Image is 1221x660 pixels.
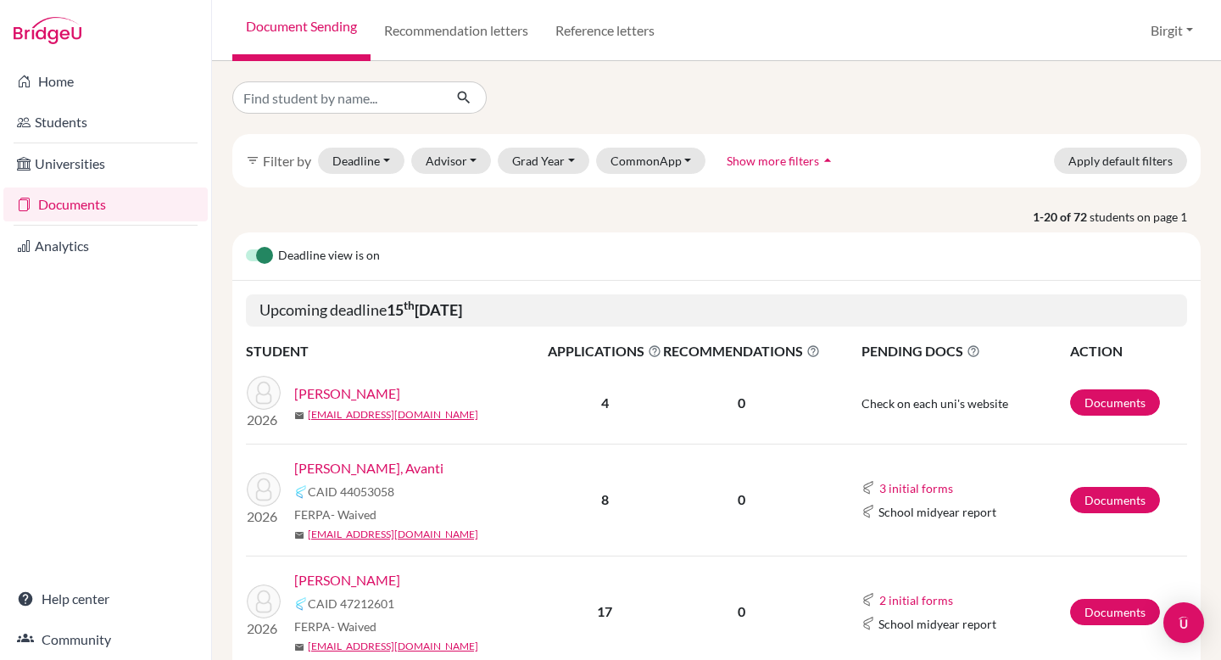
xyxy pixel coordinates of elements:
[861,617,875,630] img: Common App logo
[3,147,208,181] a: Universities
[331,507,376,522] span: - Waived
[878,615,996,633] span: School midyear report
[1163,602,1204,643] div: Open Intercom Messenger
[294,485,308,499] img: Common App logo
[294,383,400,404] a: [PERSON_NAME]
[861,593,875,607] img: Common App logo
[294,506,376,523] span: FERPA
[308,527,478,542] a: [EMAIL_ADDRESS][DOMAIN_NAME]
[1143,14,1201,47] button: Birgit
[411,148,492,174] button: Advisor
[308,483,394,501] span: CAID 44053058
[294,597,308,611] img: Common App logo
[1054,148,1187,174] button: Apply default filters
[294,411,304,421] span: mail
[712,148,850,174] button: Show more filtersarrow_drop_up
[861,481,875,495] img: Common App logo
[294,570,400,590] a: [PERSON_NAME]
[601,491,609,507] b: 8
[819,152,836,169] i: arrow_drop_up
[1090,208,1201,226] span: students on page 1
[1070,389,1160,416] a: Documents
[878,478,954,498] button: 3 initial forms
[3,623,208,657] a: Community
[278,246,380,266] span: Deadline view is on
[663,489,820,510] p: 0
[318,148,404,174] button: Deadline
[663,393,820,413] p: 0
[247,473,281,506] img: Poddar, Avanti
[294,642,304,652] span: mail
[878,503,996,521] span: School midyear report
[14,17,81,44] img: Bridge-U
[246,340,547,362] th: STUDENT
[1070,599,1160,625] a: Documents
[3,229,208,263] a: Analytics
[308,407,478,422] a: [EMAIL_ADDRESS][DOMAIN_NAME]
[596,148,706,174] button: CommonApp
[246,154,259,167] i: filter_list
[548,341,661,361] span: APPLICATIONS
[727,154,819,168] span: Show more filters
[597,603,612,619] b: 17
[247,584,281,618] img: Suhas, Siddhartha
[498,148,589,174] button: Grad Year
[861,396,1008,411] span: Check on each uni's website
[861,505,875,518] img: Common App logo
[294,618,376,635] span: FERPA
[308,639,478,654] a: [EMAIL_ADDRESS][DOMAIN_NAME]
[1069,340,1187,362] th: ACTION
[3,187,208,221] a: Documents
[246,294,1187,327] h5: Upcoming deadline
[663,601,820,622] p: 0
[1070,487,1160,513] a: Documents
[3,105,208,139] a: Students
[331,619,376,634] span: - Waived
[247,376,281,410] img: Patel, Ishaan
[3,64,208,98] a: Home
[404,299,415,312] sup: th
[232,81,443,114] input: Find student by name...
[1033,208,1090,226] strong: 1-20 of 72
[294,530,304,540] span: mail
[308,595,394,612] span: CAID 47212601
[294,458,443,478] a: [PERSON_NAME], Avanti
[861,341,1068,361] span: PENDING DOCS
[663,341,820,361] span: RECOMMENDATIONS
[247,410,281,430] p: 2026
[387,300,462,319] b: 15 [DATE]
[601,394,609,411] b: 4
[3,582,208,616] a: Help center
[247,618,281,639] p: 2026
[247,506,281,527] p: 2026
[878,590,954,610] button: 2 initial forms
[263,153,311,169] span: Filter by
